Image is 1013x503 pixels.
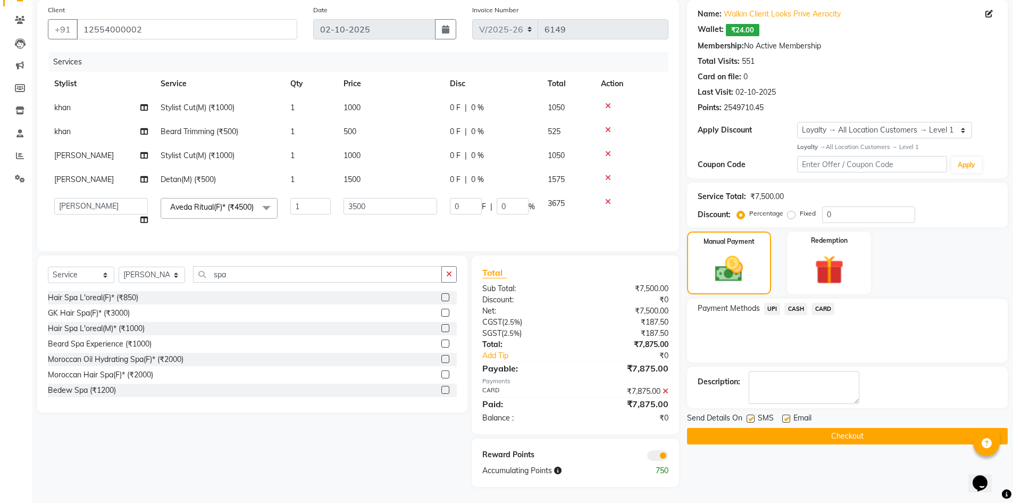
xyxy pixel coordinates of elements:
[806,252,853,288] img: _gift.svg
[474,413,575,424] div: Balance :
[472,5,518,15] label: Invoice Number
[698,40,744,52] div: Membership:
[48,323,145,334] div: Hair Spa L'oreal(M)* (₹1000)
[465,102,467,113] span: |
[800,209,816,218] label: Fixed
[54,127,71,136] span: khan
[474,317,575,328] div: ( )
[474,398,575,410] div: Paid:
[726,24,759,36] span: ₹24.00
[48,385,116,396] div: Bedew Spa (₹1200)
[575,339,676,350] div: ₹7,875.00
[474,294,575,306] div: Discount:
[48,72,154,96] th: Stylist
[49,52,676,72] div: Services
[687,428,1008,444] button: Checkout
[48,5,65,15] label: Client
[482,377,668,386] div: Payments
[698,56,740,67] div: Total Visits:
[490,201,492,212] span: |
[471,150,484,161] span: 0 %
[48,339,152,350] div: Beard Spa Experience (₹1000)
[698,125,798,136] div: Apply Discount
[811,236,848,245] label: Redemption
[575,398,676,410] div: ₹7,875.00
[797,143,997,152] div: All Location Customers → Level 1
[575,386,676,397] div: ₹7,875.00
[548,103,565,112] span: 1050
[698,209,731,220] div: Discount:
[698,159,798,170] div: Coupon Code
[743,71,748,83] div: 0
[575,306,676,317] div: ₹7,500.00
[48,308,130,319] div: GK Hair Spa(F)* (₹3000)
[290,103,295,112] span: 1
[784,303,807,315] span: CASH
[698,40,997,52] div: No Active Membership
[344,151,361,160] span: 1000
[704,237,755,246] label: Manual Payment
[541,72,595,96] th: Total
[758,413,774,426] span: SMS
[471,174,484,185] span: 0 %
[193,266,442,283] input: Search or Scan
[450,174,461,185] span: 0 F
[811,303,834,315] span: CARD
[344,127,356,136] span: 500
[575,283,676,294] div: ₹7,500.00
[443,72,541,96] th: Disc
[482,317,502,327] span: CGST
[968,460,1002,492] iframe: chat widget
[48,354,183,365] div: Moroccan Oil Hydrating Spa(F)* (₹2000)
[698,191,746,202] div: Service Total:
[548,175,565,184] span: 1575
[474,339,575,350] div: Total:
[724,102,764,113] div: 2549710.45
[290,127,295,136] span: 1
[450,102,461,113] span: 0 F
[797,143,825,151] strong: Loyalty →
[749,209,783,218] label: Percentage
[474,350,592,361] a: Add Tip
[764,303,781,315] span: UPI
[450,126,461,137] span: 0 F
[698,87,733,98] div: Last Visit:
[344,175,361,184] span: 1500
[474,465,625,476] div: Accumulating Points
[474,306,575,317] div: Net:
[344,103,361,112] span: 1000
[284,72,337,96] th: Qty
[482,201,486,212] span: F
[626,465,676,476] div: 750
[54,151,114,160] span: [PERSON_NAME]
[698,71,741,83] div: Card on file:
[724,9,841,20] a: Walkin Client Looks Prive Aerocity
[48,369,153,381] div: Moroccan Hair Spa(F)* (₹2000)
[592,350,676,361] div: ₹0
[951,157,982,173] button: Apply
[698,376,740,387] div: Description:
[465,126,467,137] span: |
[161,151,235,160] span: Stylist Cut(M) (₹1000)
[575,317,676,328] div: ₹187.50
[687,413,742,426] span: Send Details On
[575,294,676,306] div: ₹0
[548,151,565,160] span: 1050
[482,267,507,278] span: Total
[471,102,484,113] span: 0 %
[735,87,776,98] div: 02-10-2025
[161,103,235,112] span: Stylist Cut(M) (₹1000)
[290,175,295,184] span: 1
[504,329,520,337] span: 2.5%
[313,5,328,15] label: Date
[161,175,216,184] span: Detan(M) (₹500)
[48,19,78,39] button: +91
[698,102,722,113] div: Points:
[742,56,755,67] div: 551
[450,150,461,161] span: 0 F
[471,126,484,137] span: 0 %
[482,328,501,338] span: SGST
[575,413,676,424] div: ₹0
[48,292,138,303] div: Hair Spa L'oreal(F)* (₹850)
[170,202,254,212] span: Aveda Ritual(F)* (₹4500)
